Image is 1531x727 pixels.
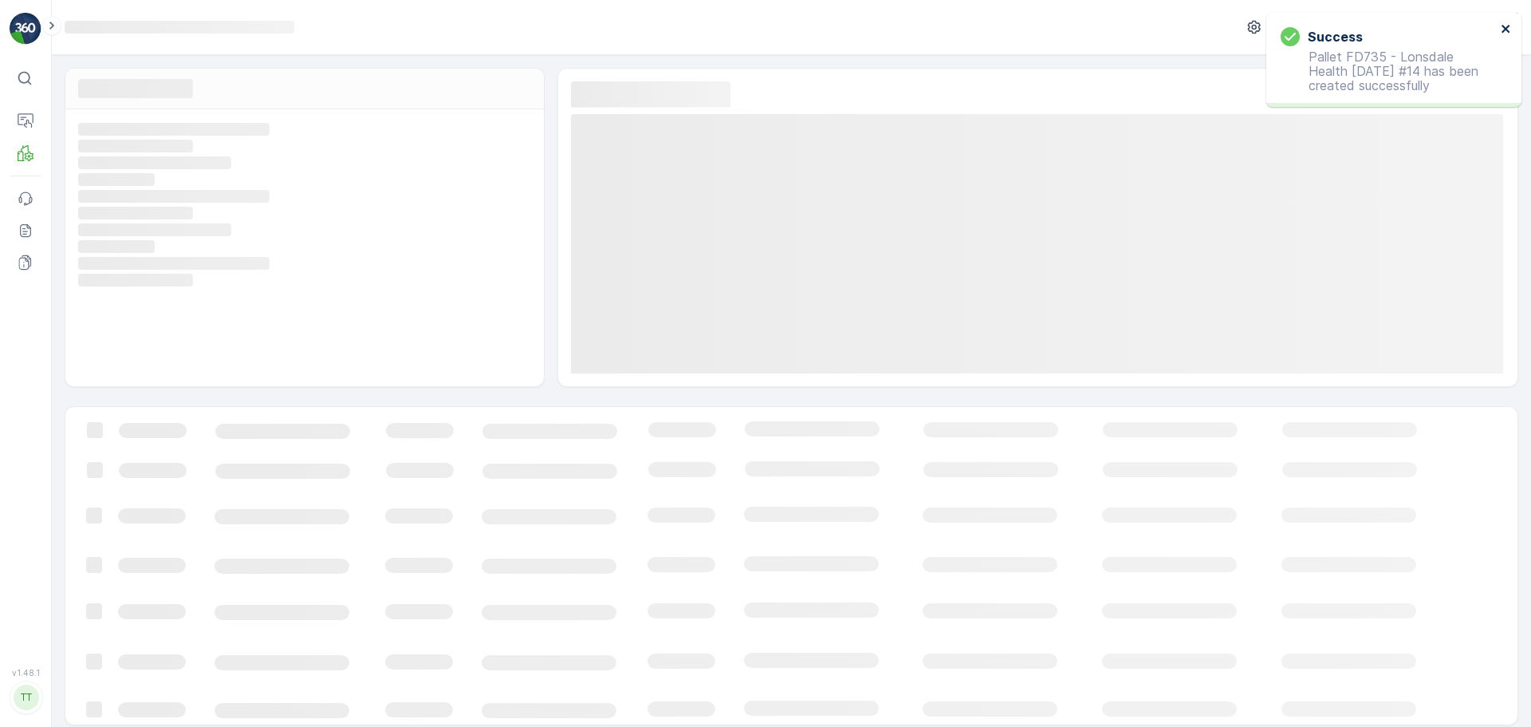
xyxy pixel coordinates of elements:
div: TT [14,685,39,710]
h3: Success [1308,27,1363,46]
button: TT [10,681,41,714]
p: Pallet FD735 - Lonsdale Health [DATE] #14 has been created successfully [1281,49,1496,93]
span: v 1.48.1 [10,668,41,678]
img: logo [10,13,41,45]
button: close [1501,22,1512,38]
